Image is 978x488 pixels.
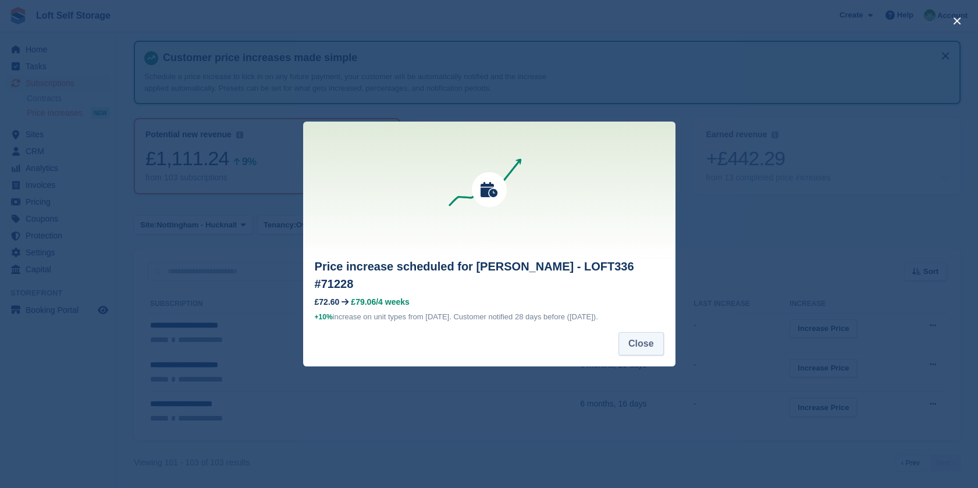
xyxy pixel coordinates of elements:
span: /4 weeks [376,297,410,307]
span: £79.06 [351,297,376,307]
span: Customer notified 28 days before ([DATE]). [453,312,598,321]
button: Close [618,332,664,355]
div: £72.60 [315,297,340,307]
span: increase on unit types from [DATE]. [315,312,451,321]
h2: Price increase scheduled for [PERSON_NAME] - LOFT336 #71228 [315,258,664,293]
button: close [948,12,966,30]
div: +10% [315,311,333,323]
